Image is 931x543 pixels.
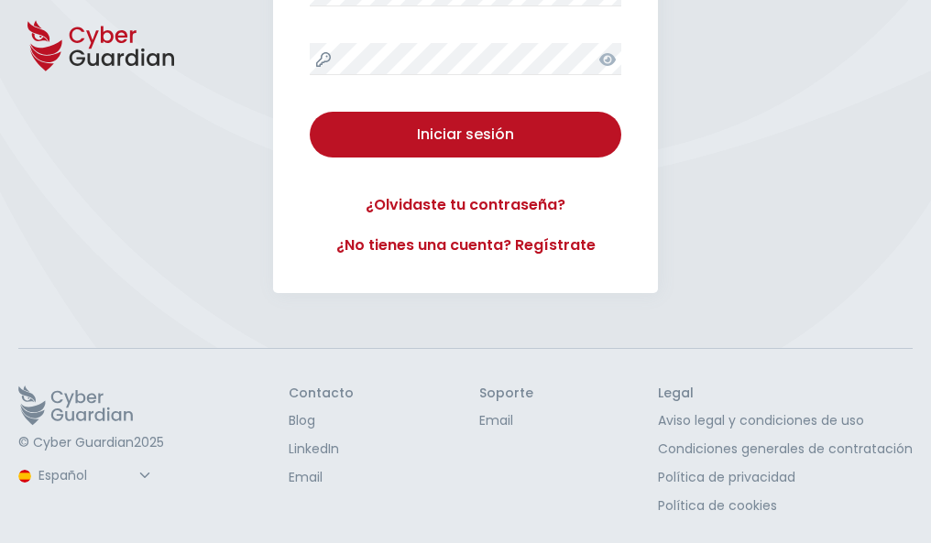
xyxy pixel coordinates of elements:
a: Email [479,411,533,430]
a: Política de privacidad [658,468,913,487]
img: region-logo [18,470,31,483]
button: Iniciar sesión [310,112,621,157]
a: ¿No tienes una cuenta? Regístrate [310,234,621,256]
a: Condiciones generales de contratación [658,440,913,459]
h3: Soporte [479,386,533,402]
p: © Cyber Guardian 2025 [18,435,164,451]
h3: Contacto [289,386,354,402]
a: Email [289,468,354,487]
div: Iniciar sesión [323,124,608,146]
a: ¿Olvidaste tu contraseña? [310,194,621,216]
a: Política de cookies [658,496,913,516]
a: Aviso legal y condiciones de uso [658,411,913,430]
a: Blog [289,411,354,430]
h3: Legal [658,386,913,402]
a: LinkedIn [289,440,354,459]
